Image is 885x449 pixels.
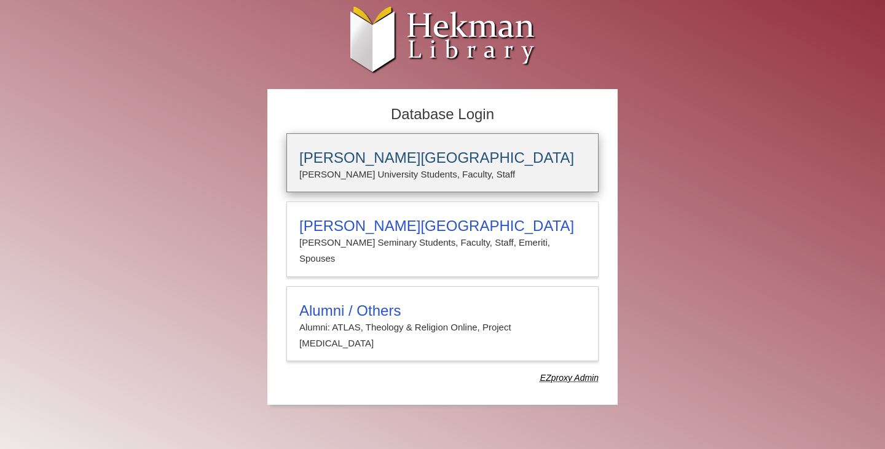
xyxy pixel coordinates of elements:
p: Alumni: ATLAS, Theology & Religion Online, Project [MEDICAL_DATA] [299,319,586,352]
h3: [PERSON_NAME][GEOGRAPHIC_DATA] [299,149,586,166]
h2: Database Login [280,102,605,127]
summary: Alumni / OthersAlumni: ATLAS, Theology & Religion Online, Project [MEDICAL_DATA] [299,302,586,352]
a: [PERSON_NAME][GEOGRAPHIC_DATA][PERSON_NAME] University Students, Faculty, Staff [286,133,599,192]
dfn: Use Alumni login [540,373,599,383]
p: [PERSON_NAME] University Students, Faculty, Staff [299,166,586,182]
h3: [PERSON_NAME][GEOGRAPHIC_DATA] [299,217,586,235]
h3: Alumni / Others [299,302,586,319]
a: [PERSON_NAME][GEOGRAPHIC_DATA][PERSON_NAME] Seminary Students, Faculty, Staff, Emeriti, Spouses [286,201,599,277]
p: [PERSON_NAME] Seminary Students, Faculty, Staff, Emeriti, Spouses [299,235,586,267]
